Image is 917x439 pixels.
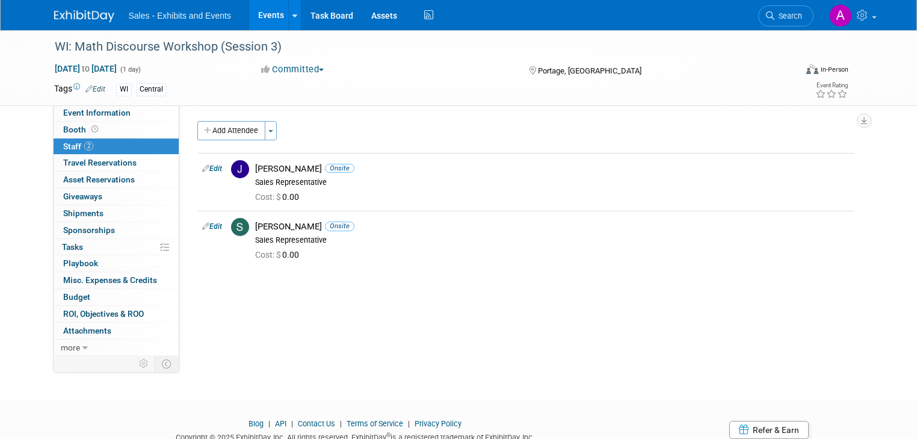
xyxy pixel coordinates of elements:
[116,83,132,96] div: WI
[54,10,114,22] img: ExhibitDay
[255,192,282,202] span: Cost: $
[63,309,144,319] span: ROI, Objectives & ROO
[136,83,167,96] div: Central
[815,83,848,89] div: Event Rating
[405,419,413,428] span: |
[84,142,93,151] span: 2
[231,218,249,236] img: S.jpg
[54,255,179,272] a: Playbook
[255,250,282,260] span: Cost: $
[129,11,231,20] span: Sales - Exhibits and Events
[119,66,141,73] span: (1 day)
[275,419,286,428] a: API
[154,356,179,372] td: Toggle Event Tabs
[54,306,179,322] a: ROI, Objectives & ROO
[298,419,335,428] a: Contact Us
[197,121,265,140] button: Add Attendee
[80,64,91,73] span: to
[54,239,179,255] a: Tasks
[54,289,179,305] a: Budget
[255,192,304,202] span: 0.00
[63,125,100,134] span: Booth
[231,160,249,178] img: J.jpg
[85,85,105,93] a: Edit
[288,419,296,428] span: |
[202,222,222,231] a: Edit
[729,421,809,439] a: Refer & Earn
[829,4,852,27] img: Andy Brenner
[255,163,850,175] div: [PERSON_NAME]
[386,432,391,438] sup: ®
[54,222,179,238] a: Sponsorships
[774,11,802,20] span: Search
[63,225,115,235] span: Sponsorships
[63,275,157,285] span: Misc. Expenses & Credits
[255,178,850,187] div: Sales Representative
[63,292,90,302] span: Budget
[265,419,273,428] span: |
[54,122,179,138] a: Booth
[63,208,103,218] span: Shipments
[54,188,179,205] a: Giveaways
[54,272,179,288] a: Misc. Expenses & Credits
[54,340,179,356] a: more
[62,242,83,252] span: Tasks
[63,142,93,151] span: Staff
[325,164,354,173] span: Onsite
[54,323,179,339] a: Attachments
[820,65,848,74] div: In-Person
[538,66,641,75] span: Portage, [GEOGRAPHIC_DATA]
[255,235,850,245] div: Sales Representative
[54,172,179,188] a: Asset Reservations
[63,108,131,117] span: Event Information
[54,139,179,155] a: Staff2
[325,222,354,231] span: Onsite
[63,258,98,268] span: Playbook
[63,158,137,167] span: Travel Reservations
[249,419,264,428] a: Blog
[415,419,462,428] a: Privacy Policy
[63,175,135,184] span: Asset Reservations
[51,36,781,58] div: WI: Math Discourse Workshop (Session 3)
[255,250,304,260] span: 0.00
[347,419,403,428] a: Terms of Service
[337,419,345,428] span: |
[61,343,80,352] span: more
[54,205,179,222] a: Shipments
[89,125,100,134] span: Booth not reserved yet
[134,356,155,372] td: Personalize Event Tab Strip
[255,221,850,232] div: [PERSON_NAME]
[63,326,111,335] span: Attachments
[54,83,105,96] td: Tags
[54,63,117,74] span: [DATE] [DATE]
[54,105,179,121] a: Event Information
[731,63,848,81] div: Event Format
[758,5,814,26] a: Search
[202,164,222,173] a: Edit
[806,64,818,74] img: Format-Inperson.png
[63,191,102,201] span: Giveaways
[54,155,179,171] a: Travel Reservations
[257,63,329,76] button: Committed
